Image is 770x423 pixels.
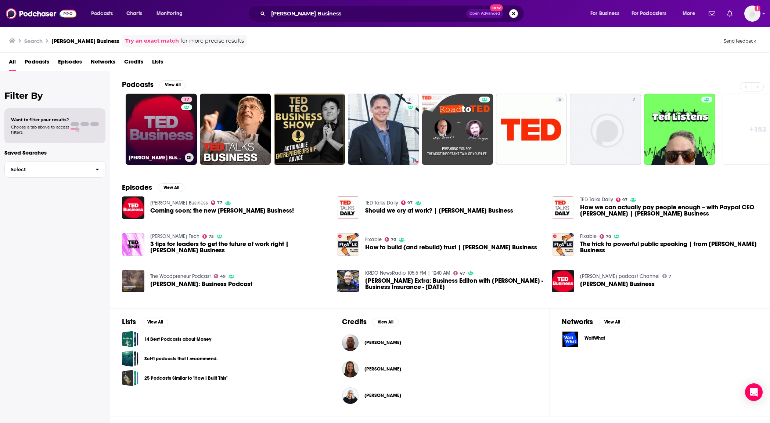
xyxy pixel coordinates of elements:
a: Show notifications dropdown [706,7,718,20]
a: TED Business [580,281,655,287]
a: EpisodesView All [122,183,184,192]
a: Lists [152,56,163,71]
span: Charts [126,8,142,19]
a: Fixable [580,233,597,239]
img: Dean Tedder [342,335,359,351]
span: 7 [408,96,411,104]
a: 5 [496,94,567,165]
img: Modupe Akinola [342,361,359,377]
a: How we can actually pay people enough -- with Paypal CEO Dan Schulman | TED Business [580,204,758,217]
input: Search podcasts, credits, & more... [268,8,466,19]
a: Try an exact match [125,37,179,45]
span: Logged in as danikarchmer [744,6,760,22]
span: Networks [91,56,115,71]
span: Coming soon: the new [PERSON_NAME] Business! [150,207,294,214]
a: Fixable [365,236,382,243]
a: Sci-fi podcasts that I recommend. [144,355,217,363]
span: [PERSON_NAME]: Business Podcast [150,281,252,287]
button: View All [158,183,184,192]
img: The trick to powerful public speaking | from TED Business [552,233,574,256]
h2: Episodes [122,183,152,192]
img: User Profile [744,6,760,22]
button: open menu [151,8,192,19]
button: View All [159,80,186,89]
a: PodcastsView All [122,80,186,89]
span: [PERSON_NAME] Business [580,281,655,287]
a: 5 [555,97,564,102]
span: The trick to powerful public speaking | from [PERSON_NAME] Business [580,241,758,253]
a: ListsView All [122,317,168,326]
span: Choose a tab above to access filters. [11,124,69,135]
a: 3 tips for leaders to get the future of work right | TED Business [150,241,328,253]
a: 25 Podcasts Similar to "How I Built This" [122,370,138,386]
a: 7 [662,274,672,278]
span: 7 [669,275,671,278]
img: How to build (and rebuild) trust | TED Business [337,233,359,256]
span: 49 [220,275,226,278]
a: 97 [401,200,413,205]
a: The Woodpreneur Podcast [150,273,211,279]
button: View All [142,318,168,326]
span: Podcasts [91,8,113,19]
img: Ted Extra: Business Editon with Ted Robertson - Business Insurance - August 16, 2019 [337,270,359,292]
a: 77[PERSON_NAME] Business [126,94,197,165]
a: Dean Tedder [364,340,401,346]
span: 5 [558,96,561,104]
h2: Lists [122,317,136,326]
a: Podcasts [25,56,49,71]
button: Send feedback [722,38,758,44]
span: 75 [209,235,214,238]
h2: Networks [562,317,593,326]
button: Dean TedderDean Tedder [342,331,538,354]
a: 47 [453,271,465,275]
button: Open AdvancedNew [466,9,503,18]
span: More [683,8,695,19]
span: 7 [633,96,635,104]
img: Should we cry at work? | TED Business [337,196,359,219]
span: 70 [606,235,611,238]
span: 97 [407,201,413,205]
span: [PERSON_NAME] [364,340,401,346]
a: NetworksView All [562,317,625,326]
a: 3 tips for leaders to get the future of work right | TED Business [122,233,144,256]
a: 77 [181,97,192,102]
img: How we can actually pay people enough -- with Paypal CEO Dan Schulman | TED Business [552,196,574,219]
a: 25 Podcasts Similar to "How I Built This" [144,374,227,382]
a: Should we cry at work? | TED Business [365,207,513,214]
h2: Podcasts [122,80,154,89]
a: How to build (and rebuild) trust | TED Business [365,244,537,250]
a: TED Tech [150,233,199,239]
button: open menu [86,8,122,19]
button: open menu [585,8,629,19]
span: [PERSON_NAME] Extra: Business Editon with [PERSON_NAME] - Business Insurance - [DATE] [365,278,543,290]
a: Credits [124,56,143,71]
svg: Add a profile image [755,6,760,11]
button: Select [4,161,105,178]
span: Monitoring [156,8,183,19]
img: Ted Alexander: Business Podcast [122,270,144,292]
h3: [PERSON_NAME] Business [129,155,182,161]
a: WaitWhat logoWaitWhat [562,331,758,348]
span: For Business [590,8,619,19]
a: Modupe Akinola [364,366,401,372]
a: Charts [122,8,147,19]
img: WaitWhat logo [562,331,579,348]
span: New [490,4,503,11]
span: For Podcasters [632,8,667,19]
a: Podchaser - Follow, Share and Rate Podcasts [6,7,76,21]
a: Sci-fi podcasts that I recommend. [122,350,138,367]
span: Want to filter your results? [11,117,69,122]
span: Select [5,167,90,172]
a: TED Business [552,270,574,292]
button: Modupe AkinolaModupe Akinola [342,357,538,381]
h3: [PERSON_NAME] Business [51,37,119,44]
